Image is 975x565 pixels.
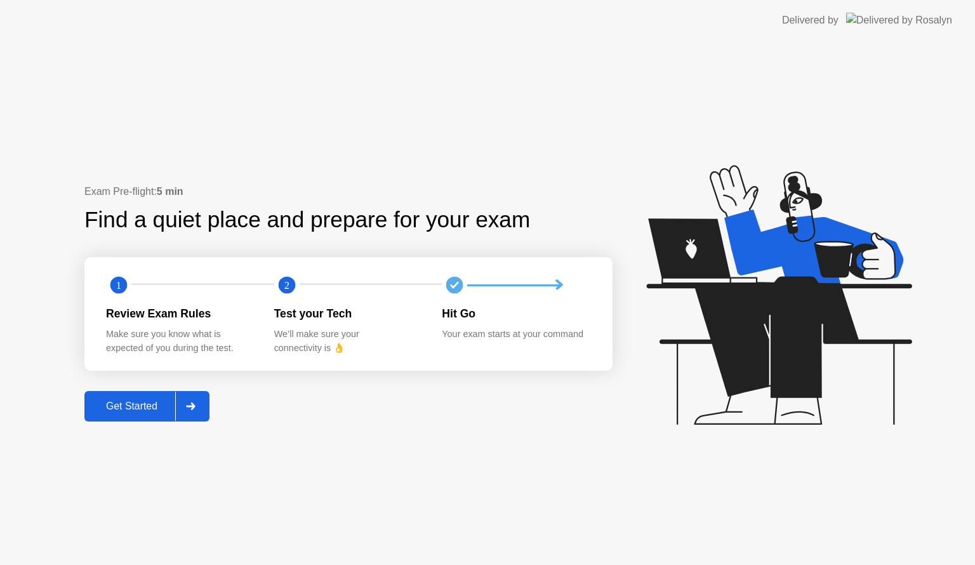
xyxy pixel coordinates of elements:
div: Find a quiet place and prepare for your exam [84,203,532,237]
b: 5 min [157,186,183,197]
div: Test your Tech [274,305,422,322]
text: 1 [116,279,121,291]
button: Get Started [84,391,209,422]
div: Review Exam Rules [106,305,254,322]
div: Delivered by [782,13,839,28]
div: We’ll make sure your connectivity is 👌 [274,328,422,355]
div: Make sure you know what is expected of you during the test. [106,328,254,355]
div: Hit Go [442,305,590,322]
text: 2 [284,279,289,291]
div: Your exam starts at your command [442,328,590,342]
img: Delivered by Rosalyn [846,13,952,27]
div: Get Started [88,401,175,412]
div: Exam Pre-flight: [84,184,613,199]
